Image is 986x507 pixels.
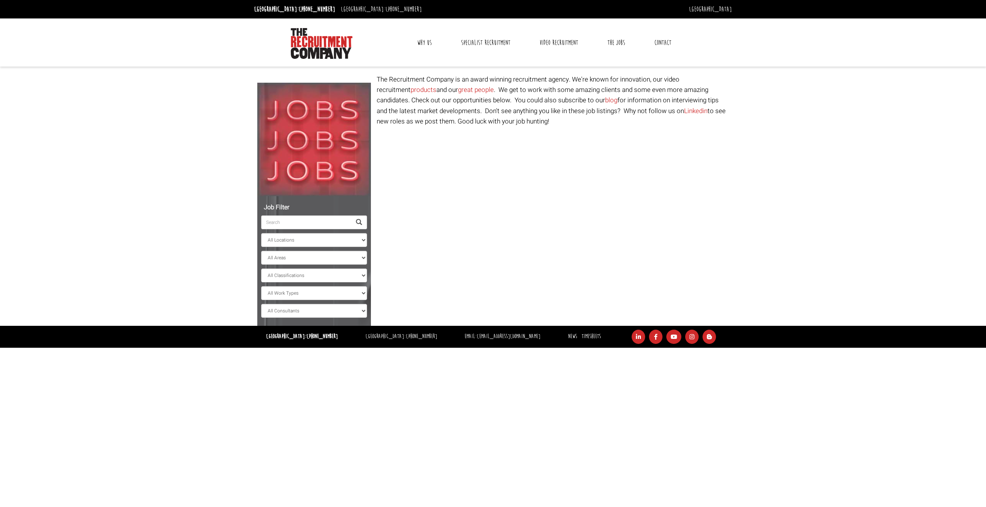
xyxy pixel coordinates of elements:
a: [PHONE_NUMBER] [299,5,335,13]
a: News [568,333,577,340]
strong: [GEOGRAPHIC_DATA]: [266,333,338,340]
a: Linkedin [684,106,708,116]
li: Email: [463,331,542,342]
a: Contact [649,33,677,52]
img: Jobs, Jobs, Jobs [257,83,371,196]
a: [PHONE_NUMBER] [307,333,338,340]
a: Specialist Recruitment [455,33,516,52]
li: [GEOGRAPHIC_DATA]: [364,331,439,342]
p: The Recruitment Company is an award winning recruitment agency. We're known for innovation, our v... [377,74,729,127]
img: The Recruitment Company [291,28,352,59]
h5: Job Filter [261,204,367,211]
a: [PHONE_NUMBER] [406,333,437,340]
a: blog [605,95,617,105]
input: Search [261,215,351,229]
a: products [411,85,436,95]
a: great people [458,85,494,95]
a: Video Recruitment [534,33,584,52]
a: The Jobs [602,33,631,52]
a: [PHONE_NUMBER] [386,5,422,13]
li: [GEOGRAPHIC_DATA]: [339,3,424,15]
a: Why Us [411,33,438,52]
li: [GEOGRAPHIC_DATA]: [252,3,337,15]
a: [GEOGRAPHIC_DATA] [689,5,732,13]
a: [EMAIL_ADDRESS][DOMAIN_NAME] [477,333,540,340]
a: Timesheets [582,333,601,340]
